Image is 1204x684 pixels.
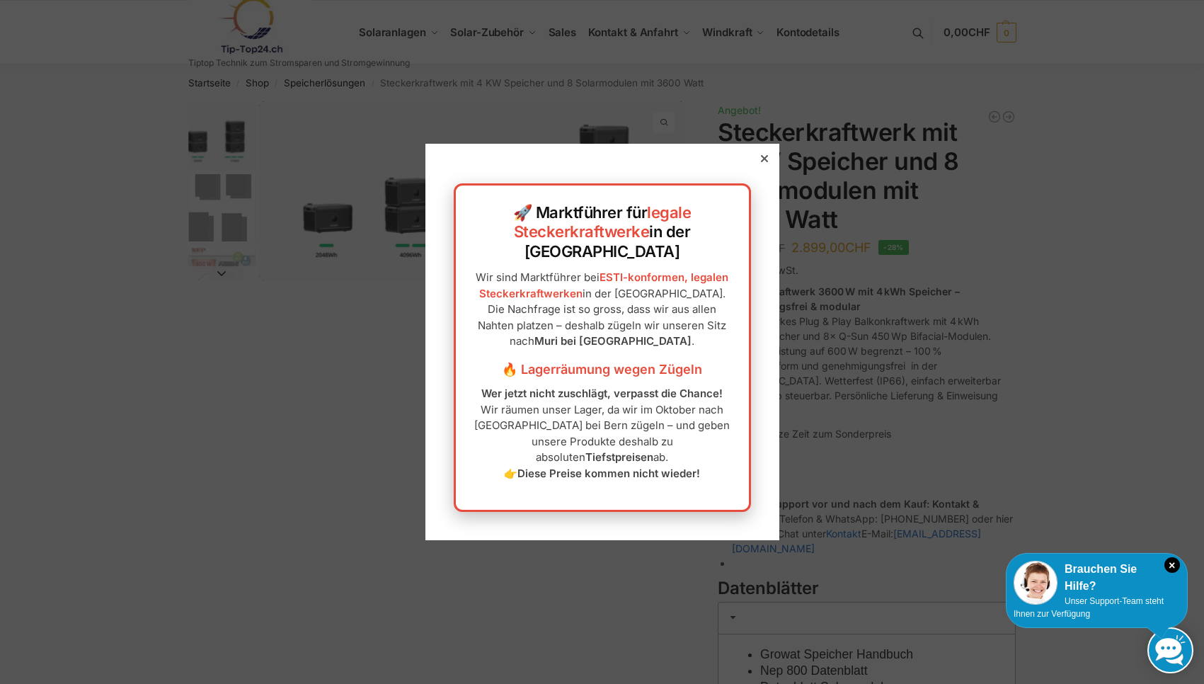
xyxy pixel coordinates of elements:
[517,467,700,480] strong: Diese Preise kommen nicht wieder!
[514,203,692,241] a: legale Steckerkraftwerke
[470,360,735,379] h3: 🔥 Lagerräumung wegen Zügeln
[534,334,692,348] strong: Muri bei [GEOGRAPHIC_DATA]
[481,387,723,400] strong: Wer jetzt nicht zuschlägt, verpasst die Chance!
[479,270,729,300] a: ESTI-konformen, legalen Steckerkraftwerken
[1014,596,1164,619] span: Unser Support-Team steht Ihnen zur Verfügung
[1014,561,1057,605] img: Customer service
[1164,557,1180,573] i: Schließen
[470,386,735,481] p: Wir räumen unser Lager, da wir im Oktober nach [GEOGRAPHIC_DATA] bei Bern zügeln – und geben unse...
[1014,561,1180,595] div: Brauchen Sie Hilfe?
[585,450,653,464] strong: Tiefstpreisen
[470,203,735,262] h2: 🚀 Marktführer für in der [GEOGRAPHIC_DATA]
[470,270,735,350] p: Wir sind Marktführer bei in der [GEOGRAPHIC_DATA]. Die Nachfrage ist so gross, dass wir aus allen...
